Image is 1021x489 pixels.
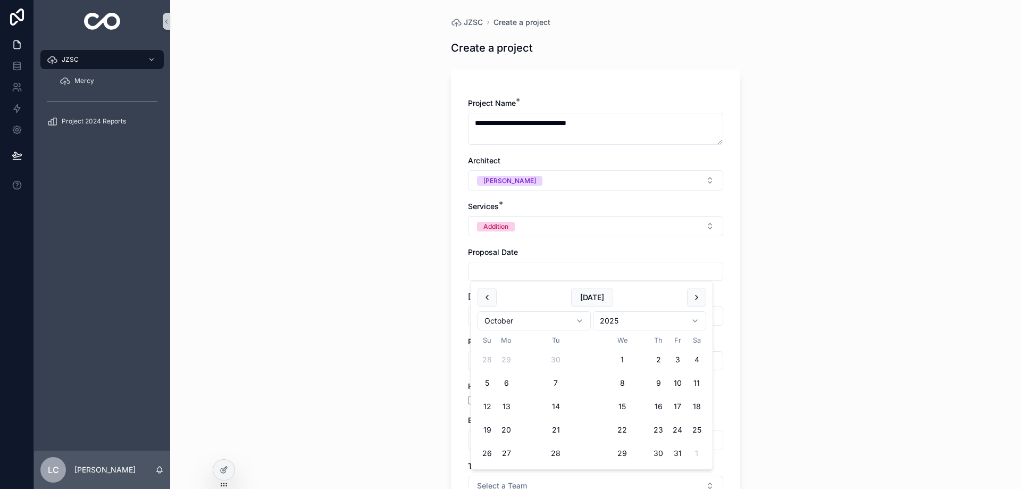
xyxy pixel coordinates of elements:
[451,40,533,55] h1: Create a project
[468,292,529,301] span: [MEDICAL_DATA]
[478,374,497,393] button: Sunday, October 5th, 2025
[649,374,668,393] button: Thursday, October 9th, 2025
[668,444,687,463] button: Friday, October 31st, 2025
[74,77,94,85] span: Mercy
[687,374,706,393] button: Saturday, October 11th, 2025
[649,420,668,440] button: Thursday, October 23rd, 2025
[468,382,491,391] span: Hourly
[613,420,632,440] button: Wednesday, October 22nd, 2025
[478,420,497,440] button: Sunday, October 19th, 2025
[468,337,486,346] span: Price
[451,17,483,28] a: JZSC
[497,374,516,393] button: Monday, October 6th, 2025
[62,55,79,64] span: JZSC
[687,420,706,440] button: Saturday, October 25th, 2025
[687,397,706,416] button: Saturday, October 18th, 2025
[668,350,687,369] button: Friday, October 3rd, 2025
[48,463,59,476] span: LC
[497,350,516,369] button: Monday, September 29th, 2025
[497,335,516,346] th: Monday
[687,335,706,346] th: Saturday
[497,420,516,440] button: Monday, October 20th, 2025
[53,71,164,90] a: Mercy
[62,117,126,126] span: Project 2024 Reports
[497,444,516,463] button: Monday, October 27th, 2025
[478,397,497,416] button: Sunday, October 12th, 2025
[483,222,508,231] div: Addition
[468,430,723,450] button: Select Button
[649,335,668,346] th: Thursday
[478,350,497,369] button: Sunday, September 28th, 2025
[493,17,550,28] a: Create a project
[546,420,565,440] button: Tuesday, October 21st, 2025
[84,13,121,30] img: App logo
[478,444,497,463] button: Sunday, October 26th, 2025
[497,397,516,416] button: Monday, October 13th, 2025
[613,444,632,463] button: Wednesday, October 29th, 2025
[468,98,516,107] span: Project Name
[483,176,536,186] div: [PERSON_NAME]
[468,416,499,425] span: Engineer
[649,444,668,463] button: Thursday, October 30th, 2025
[668,374,687,393] button: Friday, October 10th, 2025
[468,202,499,211] span: Services
[468,461,487,470] span: Team
[687,350,706,369] button: Saturday, October 4th, 2025
[468,247,518,256] span: Proposal Date
[668,335,687,346] th: Friday
[571,288,613,307] button: [DATE]
[34,43,170,145] div: scrollable content
[613,397,632,416] button: Wednesday, October 15th, 2025
[478,335,497,346] th: Sunday
[478,335,706,463] table: October 2025
[546,374,565,393] button: Tuesday, October 7th, 2025
[468,216,723,236] button: Select Button
[464,17,483,28] span: JZSC
[40,112,164,131] a: Project 2024 Reports
[613,374,632,393] button: Wednesday, October 8th, 2025
[468,170,723,190] button: Select Button
[649,397,668,416] button: Thursday, October 16th, 2025
[40,50,164,69] a: JZSC
[74,465,136,475] p: [PERSON_NAME]
[516,335,596,346] th: Tuesday
[649,350,668,369] button: Thursday, October 2nd, 2025
[687,444,706,463] button: Saturday, November 1st, 2025
[468,156,500,165] span: Architect
[596,335,649,346] th: Wednesday
[546,397,565,416] button: Tuesday, October 14th, 2025
[546,350,565,369] button: Tuesday, September 30th, 2025
[546,444,565,463] button: Tuesday, October 28th, 2025
[668,397,687,416] button: Friday, October 17th, 2025
[668,420,687,440] button: Friday, October 24th, 2025
[613,350,632,369] button: Today, Wednesday, October 1st, 2025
